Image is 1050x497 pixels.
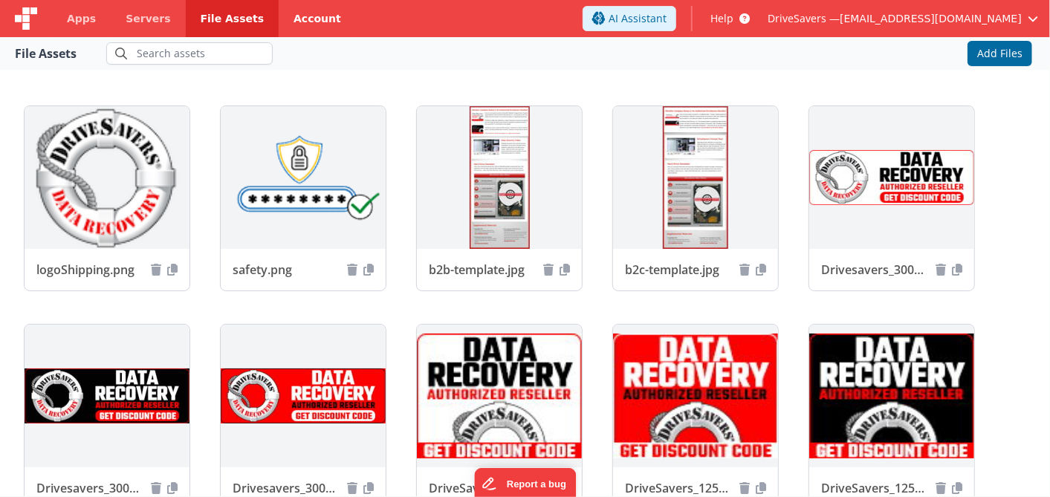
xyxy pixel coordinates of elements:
[106,42,273,65] input: Search assets
[36,261,145,279] span: logoShipping.png
[821,479,930,497] span: DriveSavers_125x95_2_R4.jpg
[768,11,1038,26] button: DriveSavers — [EMAIL_ADDRESS][DOMAIN_NAME]
[583,6,676,31] button: AI Assistant
[15,45,77,62] div: File Assets
[233,479,341,497] span: Drivesavers_300x100_3_R4.jpg
[429,479,537,497] span: DriveSavers_125x95_1_R4.jpg
[625,479,733,497] span: DriveSavers_125x95_3_R4.jpg
[429,261,537,279] span: b2b-template.jpg
[768,11,840,26] span: DriveSavers —
[126,11,170,26] span: Servers
[625,261,733,279] span: b2c-template.jpg
[609,11,667,26] span: AI Assistant
[840,11,1022,26] span: [EMAIL_ADDRESS][DOMAIN_NAME]
[821,261,930,279] span: Drivesavers_300x100_2.jpg
[36,479,145,497] span: Drivesavers_300x100_2_R4.jpg
[710,11,733,26] span: Help
[968,41,1032,66] button: Add Files
[201,11,265,26] span: File Assets
[233,261,341,279] span: safety.png
[67,11,96,26] span: Apps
